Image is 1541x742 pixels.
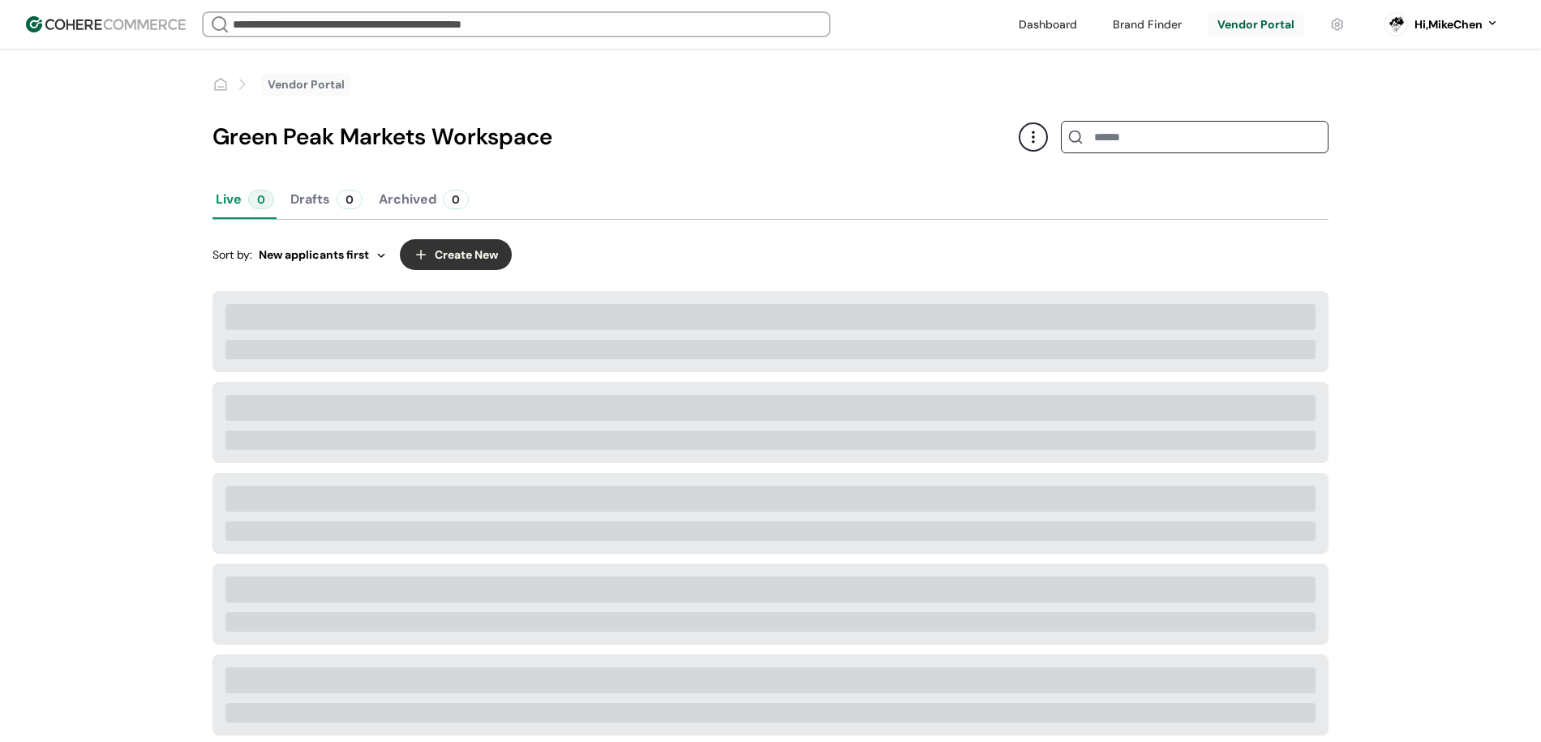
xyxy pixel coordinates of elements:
[268,76,345,93] a: Vendor Portal
[376,180,472,219] button: Archived
[1384,12,1408,36] svg: 0 percent
[212,180,277,219] button: Live
[400,239,512,270] button: Create New
[337,190,363,209] div: 0
[1414,16,1483,33] div: Hi, MikeChen
[1414,16,1499,33] button: Hi,MikeChen
[212,247,387,264] div: Sort by:
[443,190,469,209] div: 0
[248,190,274,209] div: 0
[212,120,1019,154] div: Green Peak Markets Workspace
[212,73,351,96] nav: breadcrumb
[26,16,186,32] img: Cohere Logo
[259,247,369,264] span: New applicants first
[287,180,366,219] button: Drafts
